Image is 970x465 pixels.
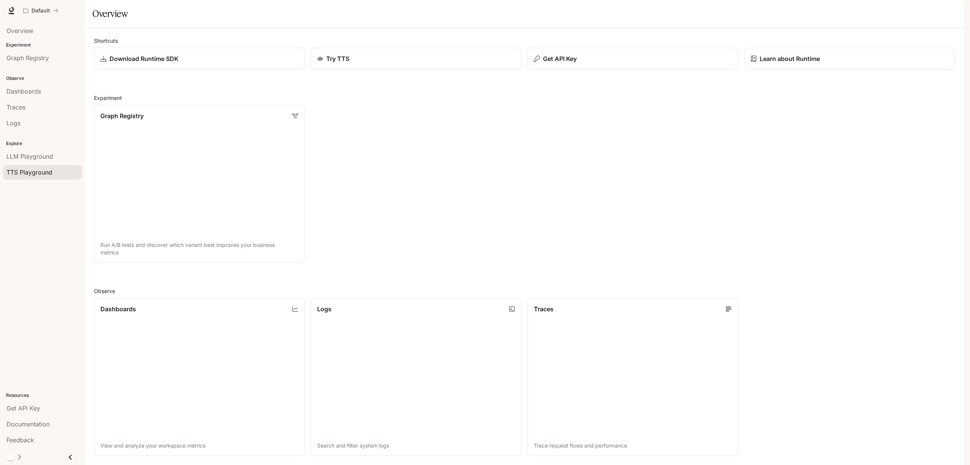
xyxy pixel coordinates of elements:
p: Traces [534,304,554,314]
p: Default [31,8,50,14]
p: Run A/B tests and discover which variant best improves your business metrics [100,241,298,256]
a: Download Runtime SDK [94,48,305,70]
p: Learn about Runtime [760,54,820,63]
h2: Experiment [94,94,955,102]
p: View and analyze your workspace metrics [100,442,298,449]
button: All workspaces [20,3,62,18]
a: Try TTS [311,48,521,70]
p: Trace request flows and performance [534,442,732,449]
a: Graph RegistryRun A/B tests and discover which variant best improves your business metrics [94,105,305,263]
a: LogsSearch and filter system logs [311,298,521,456]
a: DashboardsView and analyze your workspace metrics [94,298,305,456]
h2: Shortcuts [94,37,955,45]
p: Try TTS [326,54,349,63]
a: Learn about Runtime [744,48,955,70]
p: Dashboards [100,304,136,314]
p: Search and filter system logs [317,442,515,449]
a: TracesTrace request flows and performance [527,298,738,456]
p: Get API Key [543,54,577,63]
p: Logs [317,304,332,314]
p: Graph Registry [100,111,144,120]
button: Get API Key [527,48,738,70]
h2: Observe [94,287,955,295]
h1: Overview [92,6,128,21]
p: Download Runtime SDK [110,54,178,63]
